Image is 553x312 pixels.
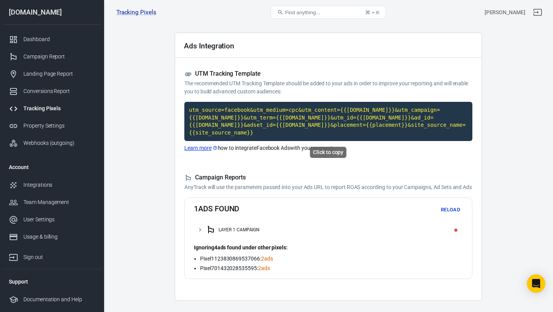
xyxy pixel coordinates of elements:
div: [DOMAIN_NAME] [3,9,101,16]
span: 2 ads [261,256,273,262]
p: how to integrate Facebook Ads with your account. [184,144,472,152]
div: Open Intercom Messenger [527,274,545,293]
div: Webhooks (outgoing) [23,139,95,147]
div: Dashboard [23,35,95,43]
div: Landing Page Report [23,70,95,78]
div: Usage & billing [23,233,95,241]
div: Integrations [23,181,95,189]
p: AnyTrack will use the parameters passed into your Ads URL to report ROAS according to your Campai... [184,183,472,191]
a: User Settings [3,211,101,228]
div: Tracking Pixels [23,105,95,113]
div: ⌘ + K [365,10,379,15]
a: Learn more [184,144,218,152]
a: Integrations [3,176,101,194]
h5: Campaign Reports [184,174,472,182]
a: Campaign Report [3,48,101,65]
div: Campaign Report [23,53,95,61]
a: Webhooks (outgoing) [3,134,101,152]
h4: 1 ads found [194,204,239,216]
button: Reload [438,204,463,216]
a: Tracking Pixels [116,8,156,17]
h5: UTM Tracking Template [184,70,472,78]
a: Team Management [3,194,101,211]
a: Tracking Pixels [3,100,101,117]
div: Click to copy [310,147,346,158]
span: Find anything... [285,10,320,15]
div: Account id: Ul97uTIP [485,8,525,17]
strong: Ignoring 4 ads found under other pixels: [194,244,288,251]
li: Pixel 1123830869537066 : [200,255,463,263]
div: Documentation and Help [23,295,95,304]
code: Click to copy [184,102,472,141]
li: Support [3,272,101,291]
div: User Settings [23,216,95,224]
span: 2 ads [258,265,270,271]
div: Sign out [23,253,95,261]
div: Team Management [23,198,95,206]
div: Conversions Report [23,87,95,95]
button: Find anything...⌘ + K [271,6,386,19]
a: Landing Page Report [3,65,101,83]
li: Account [3,158,101,176]
a: Conversions Report [3,83,101,100]
a: Sign out [528,3,547,22]
a: Usage & billing [3,228,101,246]
a: Dashboard [3,31,101,48]
h2: Ads Integration [184,42,234,50]
li: Pixel 701432028535595 : [200,264,463,272]
a: Sign out [3,246,101,266]
a: Property Settings [3,117,101,134]
span: Missing [454,229,457,232]
p: The recommended UTM Tracking Template should be added to your ads in order to improve your report... [184,80,472,96]
div: LAYER 1 CAMPAIGN [219,227,260,232]
div: Property Settings [23,122,95,130]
